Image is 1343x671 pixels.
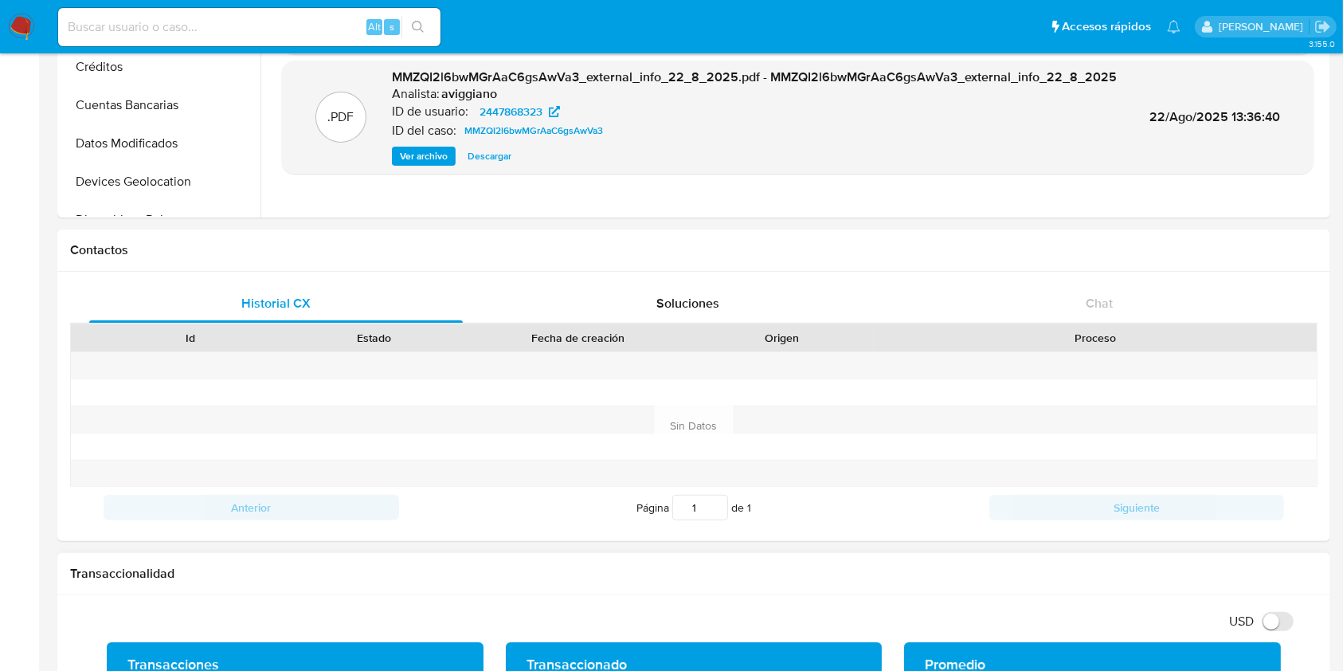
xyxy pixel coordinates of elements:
[110,330,272,346] div: Id
[1219,19,1309,34] p: agustina.viggiano@mercadolibre.com
[1149,108,1280,126] span: 22/Ago/2025 13:36:40
[61,201,260,239] button: Dispositivos Point
[989,495,1285,520] button: Siguiente
[1309,37,1335,50] span: 3.155.0
[747,500,751,516] span: 1
[368,19,381,34] span: Alt
[61,86,260,124] button: Cuentas Bancarias
[294,330,456,346] div: Estado
[458,121,609,140] a: MMZQI2l6bwMGrAaC6gsAwVa3
[328,108,354,126] p: .PDF
[441,86,497,102] h6: aviggiano
[104,495,399,520] button: Anterior
[885,330,1306,346] div: Proceso
[400,148,448,164] span: Ver archivo
[701,330,863,346] div: Origen
[1167,20,1181,33] a: Notificaciones
[61,48,260,86] button: Créditos
[470,102,570,121] a: 2447868323
[390,19,394,34] span: s
[61,163,260,201] button: Devices Geolocation
[392,86,440,102] p: Analista:
[460,147,519,166] button: Descargar
[636,495,751,520] span: Página de
[58,17,440,37] input: Buscar usuario o caso...
[401,16,434,38] button: search-icon
[70,566,1318,582] h1: Transaccionalidad
[1062,18,1151,35] span: Accesos rápidos
[392,104,468,120] p: ID de usuario:
[392,68,1117,86] span: MMZQI2l6bwMGrAaC6gsAwVa3_external_info_22_8_2025.pdf - MMZQI2l6bwMGrAaC6gsAwVa3_external_info_22_...
[468,148,511,164] span: Descargar
[656,294,719,312] span: Soluciones
[61,124,260,163] button: Datos Modificados
[477,330,679,346] div: Fecha de creación
[480,102,542,121] span: 2447868323
[241,294,311,312] span: Historial CX
[392,123,456,139] p: ID del caso:
[70,242,1318,258] h1: Contactos
[464,121,603,140] span: MMZQI2l6bwMGrAaC6gsAwVa3
[1314,18,1331,35] a: Salir
[1086,294,1113,312] span: Chat
[392,147,456,166] button: Ver archivo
